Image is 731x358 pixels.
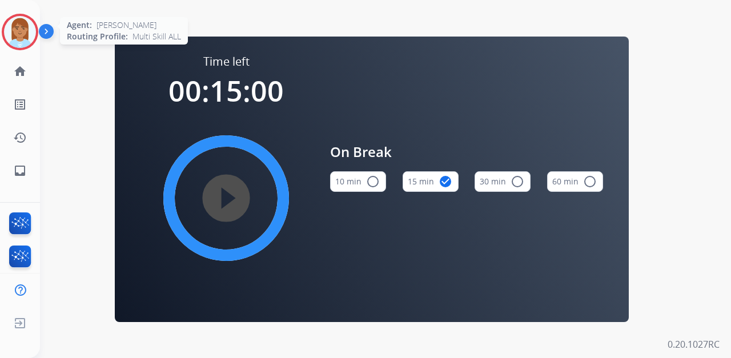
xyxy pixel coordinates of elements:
[366,175,380,188] mat-icon: radio_button_unchecked
[403,171,459,192] button: 15 min
[4,16,36,48] img: avatar
[97,19,156,31] span: [PERSON_NAME]
[67,31,128,42] span: Routing Profile:
[13,98,27,111] mat-icon: list_alt
[168,71,284,110] span: 00:15:00
[203,54,250,70] span: Time left
[547,171,603,192] button: 60 min
[583,175,597,188] mat-icon: radio_button_unchecked
[668,337,720,351] p: 0.20.1027RC
[330,142,603,162] span: On Break
[13,164,27,178] mat-icon: inbox
[475,171,531,192] button: 30 min
[13,131,27,144] mat-icon: history
[13,65,27,78] mat-icon: home
[511,175,524,188] mat-icon: radio_button_unchecked
[330,171,386,192] button: 10 min
[132,31,181,42] span: Multi Skill ALL
[67,19,92,31] span: Agent:
[439,175,452,188] mat-icon: check_circle
[219,191,233,205] mat-icon: play_circle_filled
